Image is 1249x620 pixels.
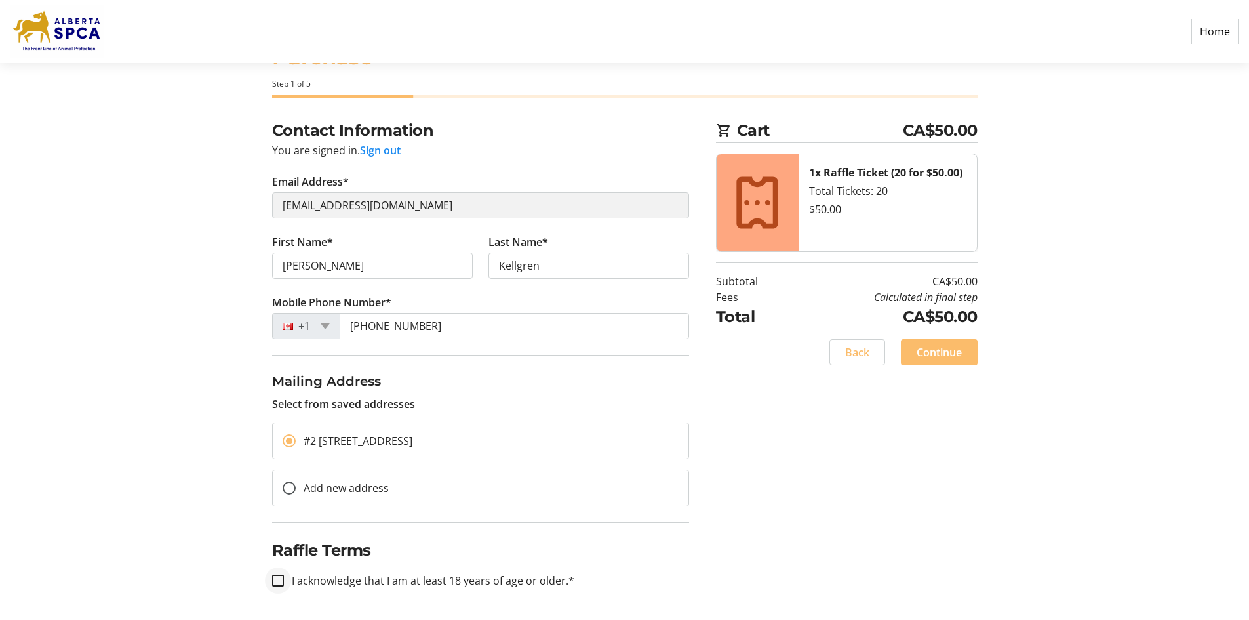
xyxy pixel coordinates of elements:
[716,289,791,305] td: Fees
[791,305,978,329] td: CA$50.00
[272,234,333,250] label: First Name*
[360,142,401,158] button: Sign out
[272,119,689,142] h2: Contact Information
[809,183,966,199] div: Total Tickets: 20
[304,434,412,448] span: #2 [STREET_ADDRESS]
[903,119,978,142] span: CA$50.00
[272,295,391,310] label: Mobile Phone Number*
[901,339,978,365] button: Continue
[340,313,689,339] input: (506) 234-5678
[272,371,689,391] h3: Mailing Address
[809,165,962,180] strong: 1x Raffle Ticket (20 for $50.00)
[917,344,962,360] span: Continue
[737,119,903,142] span: Cart
[791,289,978,305] td: Calculated in final step
[272,371,689,412] div: Select from saved addresses
[284,573,574,589] label: I acknowledge that I am at least 18 years of age or older.*
[716,274,791,289] td: Subtotal
[488,234,548,250] label: Last Name*
[296,480,389,496] label: Add new address
[716,305,791,329] td: Total
[845,344,869,360] span: Back
[272,539,689,562] h2: Raffle Terms
[272,78,978,90] div: Step 1 of 5
[791,274,978,289] td: CA$50.00
[272,142,689,158] div: You are signed in.
[10,5,104,58] img: Alberta SPCA's Logo
[809,201,966,217] div: $50.00
[1191,19,1239,44] a: Home
[829,339,885,365] button: Back
[272,174,349,190] label: Email Address*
